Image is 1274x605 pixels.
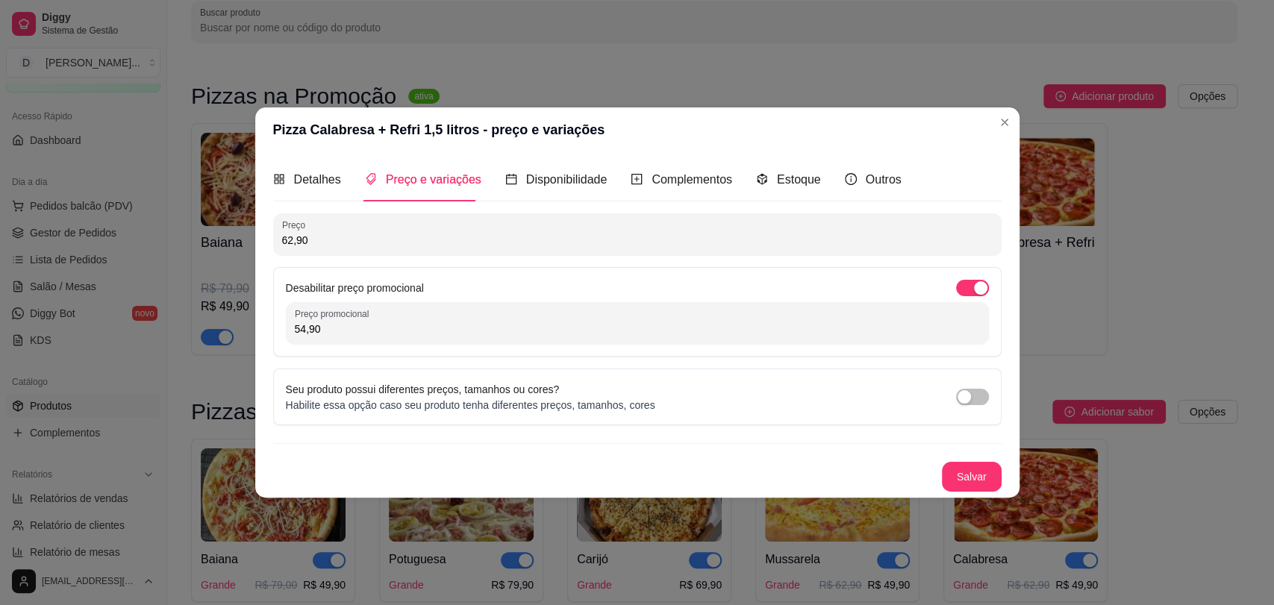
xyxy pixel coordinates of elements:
label: Preço [282,219,310,231]
button: Salvar [942,462,1002,492]
header: Pizza Calabresa + Refri 1,5 litros - preço e variações [255,107,1019,152]
p: Habilite essa opção caso seu produto tenha diferentes preços, tamanhos, cores [286,398,655,413]
span: Estoque [777,173,821,186]
button: Close [993,110,1017,134]
span: tags [365,173,377,185]
span: Preço e variações [386,173,481,186]
span: info-circle [845,173,857,185]
span: plus-square [631,173,643,185]
label: Seu produto possui diferentes preços, tamanhos ou cores? [286,383,560,395]
input: Preço [282,233,993,248]
span: calendar [505,173,517,185]
label: Preço promocional [295,307,374,320]
label: Desabilitar preço promocional [286,282,424,294]
span: Detalhes [294,173,341,186]
input: Preço promocional [295,322,980,336]
span: Outros [866,173,902,186]
span: appstore [273,173,285,185]
span: Complementos [652,173,732,186]
span: code-sandbox [756,173,768,185]
span: Disponibilidade [526,173,608,186]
